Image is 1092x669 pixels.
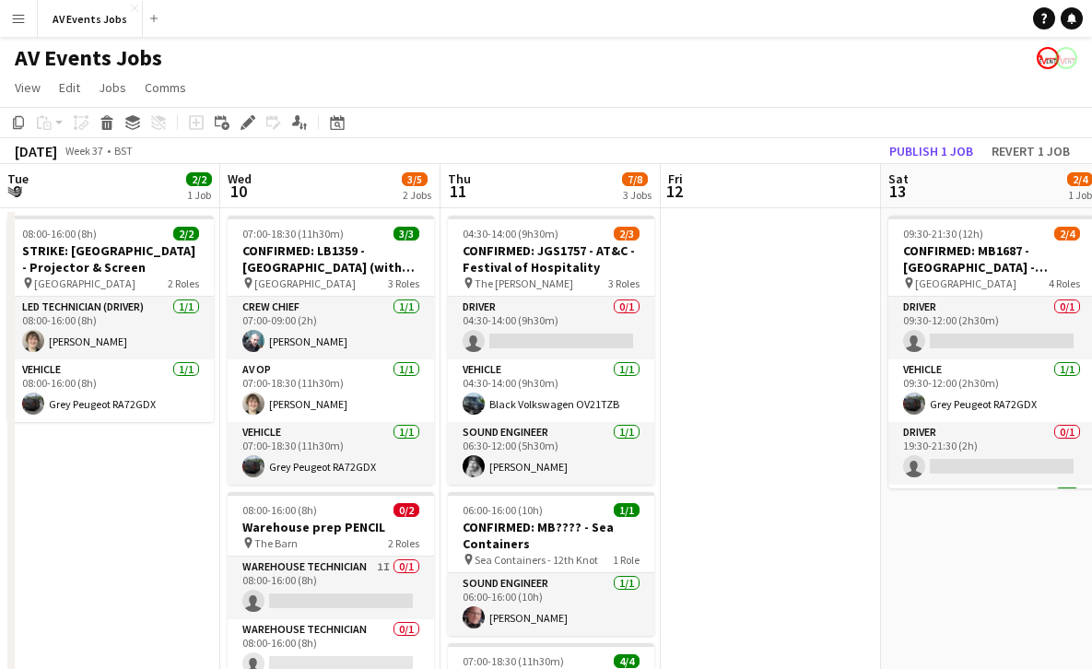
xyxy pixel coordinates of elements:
[475,553,598,567] span: Sea Containers - 12th Knot
[888,170,909,187] span: Sat
[915,276,1016,290] span: [GEOGRAPHIC_DATA]
[463,654,564,668] span: 07:00-18:30 (11h30m)
[448,297,654,359] app-card-role: Driver0/104:30-14:00 (9h30m)
[1068,188,1092,202] div: 1 Job
[984,139,1077,163] button: Revert 1 job
[7,359,214,422] app-card-role: Vehicle1/108:00-16:00 (8h)Grey Peugeot RA72GDX
[614,654,640,668] span: 4/4
[388,536,419,550] span: 2 Roles
[1049,276,1080,290] span: 4 Roles
[99,79,126,96] span: Jobs
[15,142,57,160] div: [DATE]
[622,172,648,186] span: 7/8
[242,503,317,517] span: 08:00-16:00 (8h)
[137,76,194,100] a: Comms
[886,181,909,202] span: 13
[448,492,654,636] app-job-card: 06:00-16:00 (10h)1/1CONFIRMED: MB???? - Sea Containers Sea Containers - 12th Knot1 RoleSound Engi...
[7,297,214,359] app-card-role: LED Technician (Driver)1/108:00-16:00 (8h)[PERSON_NAME]
[225,181,252,202] span: 10
[228,242,434,276] h3: CONFIRMED: LB1359 - [GEOGRAPHIC_DATA] (with tech)
[114,144,133,158] div: BST
[34,276,135,290] span: [GEOGRAPHIC_DATA]
[242,227,344,241] span: 07:00-18:30 (11h30m)
[15,44,162,72] h1: AV Events Jobs
[388,276,419,290] span: 3 Roles
[5,181,29,202] span: 9
[228,519,434,535] h3: Warehouse prep PENCIL
[903,227,983,241] span: 09:30-21:30 (12h)
[228,557,434,619] app-card-role: Warehouse Technician1I0/108:00-16:00 (8h)
[228,170,252,187] span: Wed
[475,276,573,290] span: The [PERSON_NAME]
[668,170,683,187] span: Fri
[448,170,471,187] span: Thu
[1037,47,1059,69] app-user-avatar: Liam O'Brien
[448,519,654,552] h3: CONFIRMED: MB???? - Sea Containers
[448,422,654,485] app-card-role: Sound Engineer1/106:30-12:00 (5h30m)[PERSON_NAME]
[403,188,431,202] div: 2 Jobs
[228,422,434,485] app-card-role: Vehicle1/107:00-18:30 (11h30m)Grey Peugeot RA72GDX
[173,227,199,241] span: 2/2
[448,359,654,422] app-card-role: Vehicle1/104:30-14:00 (9h30m)Black Volkswagen OV21TZB
[91,76,134,100] a: Jobs
[448,242,654,276] h3: CONFIRMED: JGS1757 - AT&C - Festival of Hospitality
[7,76,48,100] a: View
[1054,227,1080,241] span: 2/4
[228,297,434,359] app-card-role: Crew Chief1/107:00-09:00 (2h)[PERSON_NAME]
[393,227,419,241] span: 3/3
[254,276,356,290] span: [GEOGRAPHIC_DATA]
[613,553,640,567] span: 1 Role
[145,79,186,96] span: Comms
[402,172,428,186] span: 3/5
[38,1,143,37] button: AV Events Jobs
[448,573,654,636] app-card-role: Sound Engineer1/106:00-16:00 (10h)[PERSON_NAME]
[445,181,471,202] span: 11
[665,181,683,202] span: 12
[7,242,214,276] h3: STRIKE: [GEOGRAPHIC_DATA] - Projector & Screen
[623,188,652,202] div: 3 Jobs
[608,276,640,290] span: 3 Roles
[882,139,980,163] button: Publish 1 job
[187,188,211,202] div: 1 Job
[393,503,419,517] span: 0/2
[448,216,654,485] app-job-card: 04:30-14:00 (9h30m)2/3CONFIRMED: JGS1757 - AT&C - Festival of Hospitality The [PERSON_NAME]3 Role...
[186,172,212,186] span: 2/2
[59,79,80,96] span: Edit
[7,170,29,187] span: Tue
[254,536,298,550] span: The Barn
[614,503,640,517] span: 1/1
[7,216,214,422] app-job-card: 08:00-16:00 (8h)2/2STRIKE: [GEOGRAPHIC_DATA] - Projector & Screen [GEOGRAPHIC_DATA]2 RolesLED Tec...
[228,216,434,485] app-job-card: 07:00-18:30 (11h30m)3/3CONFIRMED: LB1359 - [GEOGRAPHIC_DATA] (with tech) [GEOGRAPHIC_DATA]3 Roles...
[463,503,543,517] span: 06:00-16:00 (10h)
[463,227,558,241] span: 04:30-14:00 (9h30m)
[614,227,640,241] span: 2/3
[228,359,434,422] app-card-role: AV Op1/107:00-18:30 (11h30m)[PERSON_NAME]
[61,144,107,158] span: Week 37
[22,227,97,241] span: 08:00-16:00 (8h)
[168,276,199,290] span: 2 Roles
[52,76,88,100] a: Edit
[15,79,41,96] span: View
[1055,47,1077,69] app-user-avatar: Liam O'Brien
